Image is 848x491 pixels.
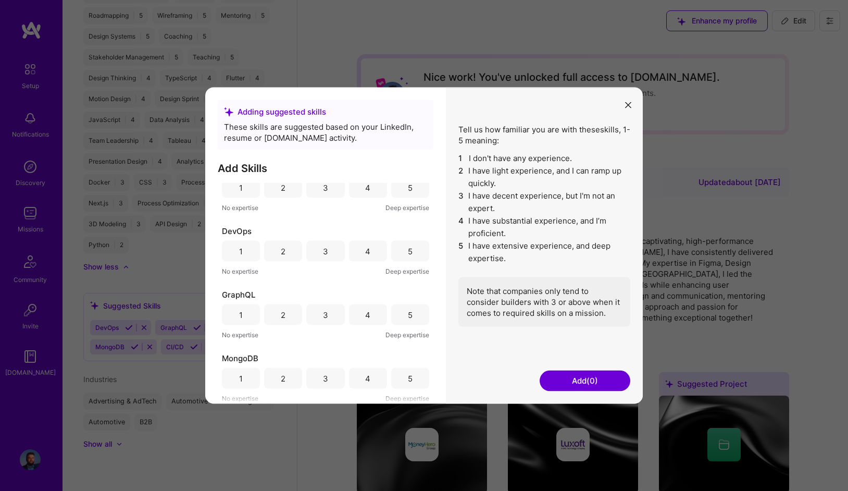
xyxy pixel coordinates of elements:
span: MongoDB [222,353,258,364]
span: Deep expertise [385,266,429,277]
span: 2 [458,165,464,190]
div: 2 [281,309,285,320]
span: 3 [458,190,464,215]
div: 3 [323,309,328,320]
i: icon Close [625,102,631,108]
div: 4 [365,245,370,256]
div: 5 [408,309,413,320]
h3: Add Skills [218,162,433,175]
div: 2 [281,245,285,256]
li: I have decent experience, but I'm not an expert. [458,190,630,215]
div: 1 [239,309,243,320]
button: Add(0) [540,370,630,391]
span: Deep expertise [385,329,429,340]
div: 2 [281,373,285,384]
div: 4 [365,309,370,320]
span: Deep expertise [385,202,429,213]
div: Tell us how familiar you are with these skills , 1-5 meaning: [458,124,630,327]
div: 4 [365,373,370,384]
div: 1 [239,245,243,256]
li: I don't have any experience. [458,152,630,165]
div: 3 [323,373,328,384]
div: 4 [365,182,370,193]
span: 4 [458,215,464,240]
span: 5 [458,240,464,265]
span: DevOps [222,226,252,237]
span: No expertise [222,393,258,404]
div: 3 [323,245,328,256]
span: 1 [458,152,465,165]
div: 3 [323,182,328,193]
i: icon SuggestedTeams [224,107,233,116]
li: I have light experience, and I can ramp up quickly. [458,165,630,190]
div: These skills are suggested based on your LinkedIn, resume or [DOMAIN_NAME] activity. [224,121,427,143]
div: modal [205,88,643,404]
div: Note that companies only tend to consider builders with 3 or above when it comes to required skil... [458,277,630,327]
span: Deep expertise [385,393,429,404]
div: 5 [408,245,413,256]
div: 5 [408,182,413,193]
div: 1 [239,373,243,384]
li: I have extensive experience, and deep expertise. [458,240,630,265]
div: 2 [281,182,285,193]
div: 5 [408,373,413,384]
div: 1 [239,182,243,193]
span: No expertise [222,266,258,277]
span: GraphQL [222,289,255,300]
span: No expertise [222,202,258,213]
span: No expertise [222,329,258,340]
li: I have substantial experience, and I’m proficient. [458,215,630,240]
div: Adding suggested skills [224,106,427,117]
